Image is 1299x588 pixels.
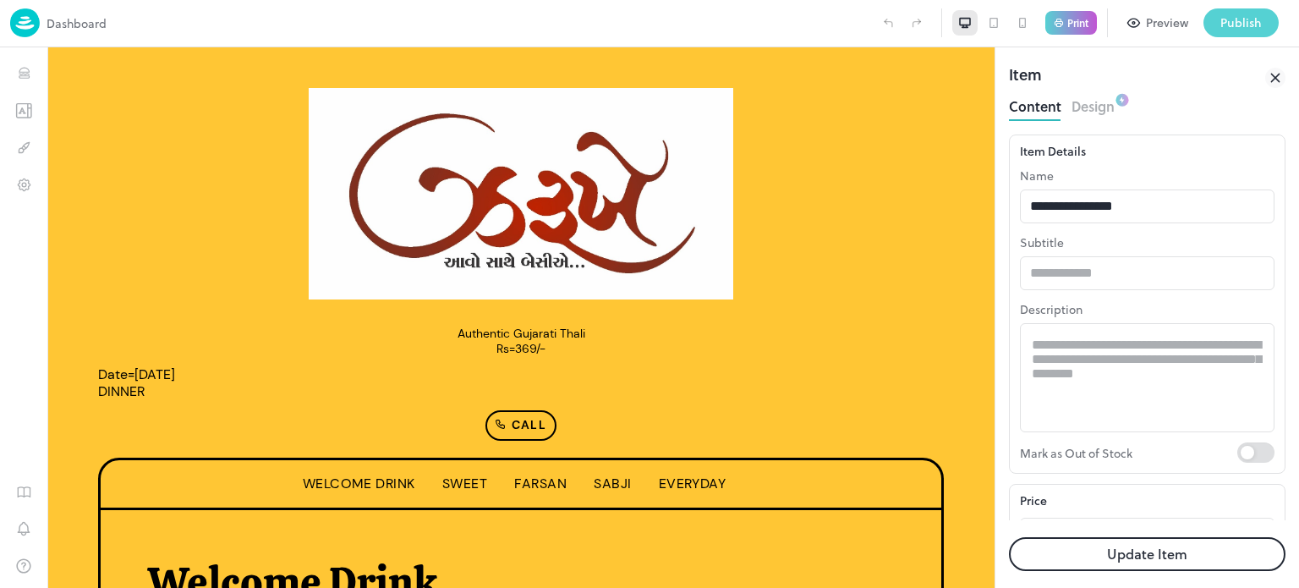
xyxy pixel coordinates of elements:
button: Publish [1203,8,1279,37]
button: Update Item [1009,537,1285,571]
div: Item Details [1020,142,1274,160]
label: Redo (Ctrl + Y) [902,8,931,37]
button: Design [1072,93,1115,116]
span: Sabji [546,427,584,445]
p: Mark as Out of Stock [1020,442,1237,463]
a: Call [438,363,509,393]
button: Preview [1118,8,1198,37]
span: Farsan [467,427,519,445]
div: Item [1009,63,1042,93]
img: logo-86c26b7e.jpg [10,8,40,37]
p: Subtitle [1020,234,1274,251]
p: Name [1020,167,1274,184]
span: Welcome Drink [255,427,368,445]
p: Call [445,368,499,388]
img: 17566240397566l6itmlrnh6.jpeg [261,41,686,252]
p: Description [1020,300,1274,318]
p: Dashboard [47,14,107,32]
span: Sweet [395,427,440,445]
p: Price [1020,492,1047,509]
label: Undo (Ctrl + Z) [874,8,902,37]
p: Print [1067,18,1088,28]
h1: Authentic Gujarati Thali Rs=369/- [51,279,896,309]
img: 17188790099189qxl2auw81m.png%3Ft%3D1718879001406 [659,397,827,565]
div: Publish [1220,14,1262,32]
p: Welcome Drink [101,510,856,562]
button: Content [1009,93,1061,116]
span: Date=[DATE] DINNER [51,318,128,353]
span: Everyday [611,427,679,445]
div: Preview [1146,14,1188,32]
